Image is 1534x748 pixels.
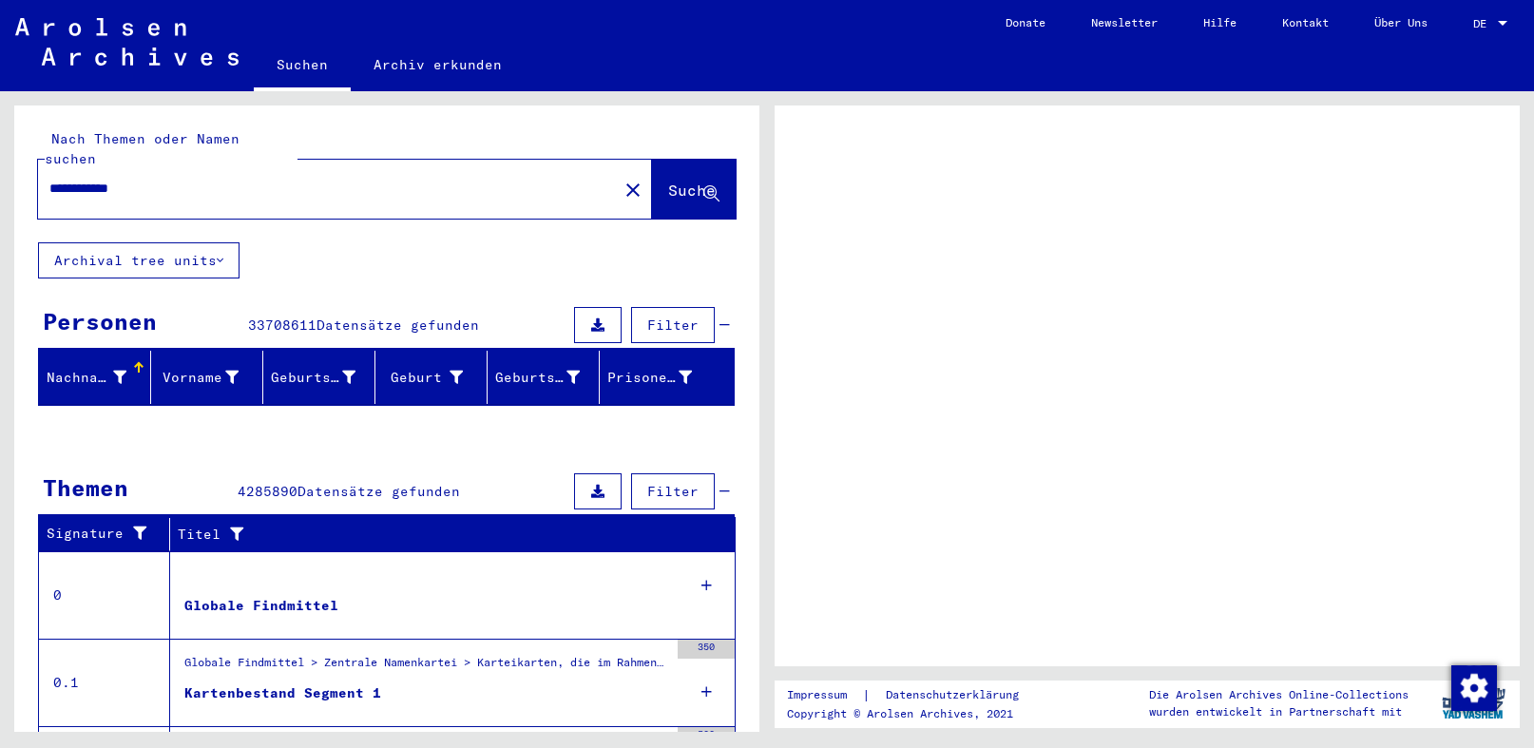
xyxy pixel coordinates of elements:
[271,362,379,393] div: Geburtsname
[39,351,151,404] mat-header-cell: Nachname
[1473,17,1494,30] span: DE
[871,685,1042,705] a: Datenschutzerklärung
[39,551,170,639] td: 0
[351,42,525,87] a: Archiv erkunden
[652,160,736,219] button: Suche
[254,42,351,91] a: Suchen
[631,473,715,509] button: Filter
[271,368,355,388] div: Geburtsname
[622,179,644,201] mat-icon: close
[1451,665,1497,711] img: Zustimmung ändern
[151,351,263,404] mat-header-cell: Vorname
[488,351,600,404] mat-header-cell: Geburtsdatum
[607,368,692,388] div: Prisoner #
[787,705,1042,722] p: Copyright © Arolsen Archives, 2021
[678,640,735,659] div: 350
[631,307,715,343] button: Filter
[43,470,128,505] div: Themen
[238,483,297,500] span: 4285890
[47,519,174,549] div: Signature
[647,483,699,500] span: Filter
[1149,686,1409,703] p: Die Arolsen Archives Online-Collections
[495,362,604,393] div: Geburtsdatum
[495,368,580,388] div: Geburtsdatum
[39,639,170,726] td: 0.1
[159,362,262,393] div: Vorname
[647,316,699,334] span: Filter
[47,368,126,388] div: Nachname
[1149,703,1409,720] p: wurden entwickelt in Partnerschaft mit
[1438,680,1509,727] img: yv_logo.png
[614,170,652,208] button: Clear
[38,242,240,278] button: Archival tree units
[45,130,240,167] mat-label: Nach Themen oder Namen suchen
[43,304,157,338] div: Personen
[263,351,375,404] mat-header-cell: Geburtsname
[184,683,381,703] div: Kartenbestand Segment 1
[184,596,338,616] div: Globale Findmittel
[159,368,239,388] div: Vorname
[178,525,698,545] div: Titel
[600,351,734,404] mat-header-cell: Prisoner #
[316,316,479,334] span: Datensätze gefunden
[383,362,487,393] div: Geburt‏
[184,654,668,681] div: Globale Findmittel > Zentrale Namenkartei > Karteikarten, die im Rahmen der sequentiellen Massend...
[383,368,463,388] div: Geburt‏
[178,519,717,549] div: Titel
[47,524,155,544] div: Signature
[787,685,862,705] a: Impressum
[787,685,1042,705] div: |
[668,181,716,200] span: Suche
[607,362,716,393] div: Prisoner #
[248,316,316,334] span: 33708611
[375,351,488,404] mat-header-cell: Geburt‏
[297,483,460,500] span: Datensätze gefunden
[15,18,239,66] img: Arolsen_neg.svg
[47,362,150,393] div: Nachname
[678,727,735,746] div: 500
